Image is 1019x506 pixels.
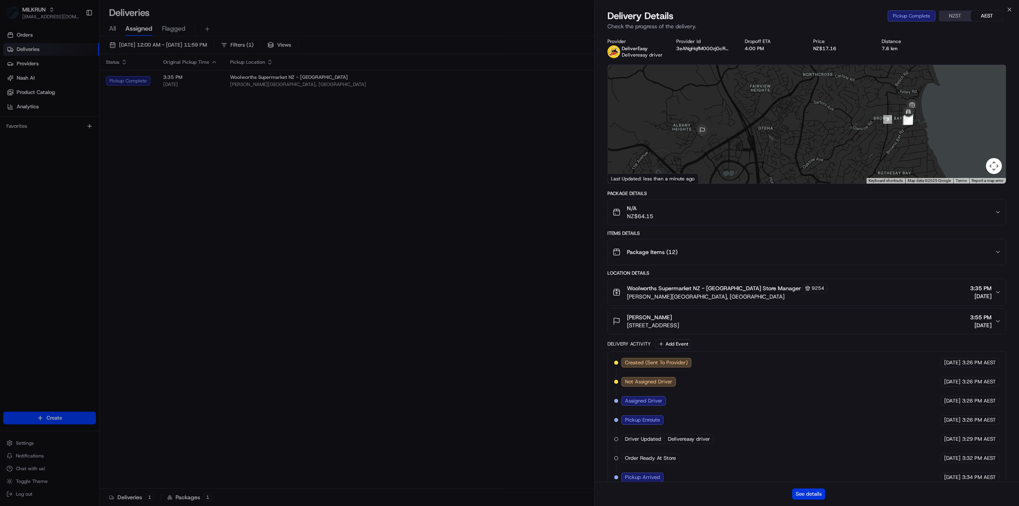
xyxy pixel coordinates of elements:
[792,488,825,500] button: See details
[882,45,937,52] div: 7.6 km
[627,284,801,292] span: Woolworths Supermarket NZ - [GEOGRAPHIC_DATA] Store Manager
[627,313,672,321] span: [PERSON_NAME]
[608,174,698,184] div: Last Updated: less than a minute ago
[970,321,992,329] span: [DATE]
[607,190,1006,197] div: Package Details
[627,321,679,329] span: [STREET_ADDRESS]
[869,178,903,184] button: Keyboard shortcuts
[944,474,960,481] span: [DATE]
[622,52,663,58] span: Delivereasy driver
[607,45,620,58] img: delivereasy_logo.png
[627,248,677,256] span: Package Items ( 12 )
[908,178,951,183] span: Map data ©2025 Google
[962,474,996,481] span: 3:34 PM AEST
[676,45,732,52] button: 3eANgHqfM0G0zjGcRW41ZQ
[970,284,992,292] span: 3:35 PM
[812,285,824,291] span: 9254
[622,45,648,52] span: DeliverEasy
[972,178,1003,183] a: Report a map error
[608,279,1006,305] button: Woolworths Supermarket NZ - [GEOGRAPHIC_DATA] Store Manager9254[PERSON_NAME][GEOGRAPHIC_DATA], [G...
[883,115,892,124] div: 3
[608,239,1006,265] button: Package Items (12)
[962,436,996,443] span: 3:29 PM AEST
[939,11,971,21] button: NZST
[610,173,636,184] img: Google
[882,38,937,45] div: Distance
[962,455,996,462] span: 3:32 PM AEST
[607,22,1006,30] p: Check the progress of the delivery.
[962,378,996,385] span: 3:26 PM AEST
[745,45,800,52] div: 4:00 PM
[607,270,1006,276] div: Location Details
[986,158,1002,174] button: Map camera controls
[607,10,673,22] span: Delivery Details
[656,339,691,349] button: Add Event
[944,455,960,462] span: [DATE]
[627,293,827,301] span: [PERSON_NAME][GEOGRAPHIC_DATA], [GEOGRAPHIC_DATA]
[625,455,676,462] span: Order Ready At Store
[625,378,672,385] span: Not Assigned Driver
[944,359,960,366] span: [DATE]
[625,397,662,404] span: Assigned Driver
[970,292,992,300] span: [DATE]
[625,416,660,424] span: Pickup Enroute
[676,38,732,45] div: Provider Id
[813,45,869,52] div: NZ$17.16
[944,378,960,385] span: [DATE]
[625,474,660,481] span: Pickup Arrived
[627,204,653,212] span: N/A
[903,116,912,125] div: 8
[610,173,636,184] a: Open this area in Google Maps (opens a new window)
[962,416,996,424] span: 3:26 PM AEST
[970,313,992,321] span: 3:55 PM
[608,199,1006,225] button: N/ANZ$64.15
[607,341,651,347] div: Delivery Activity
[668,436,710,443] span: Delivereasy driver
[956,178,967,183] a: Terms (opens in new tab)
[962,359,996,366] span: 3:26 PM AEST
[607,230,1006,236] div: Items Details
[625,436,661,443] span: Driver Updated
[813,38,869,45] div: Price
[607,38,663,45] div: Provider
[944,436,960,443] span: [DATE]
[608,309,1006,334] button: [PERSON_NAME][STREET_ADDRESS]3:55 PM[DATE]
[904,116,913,125] div: 9
[745,38,800,45] div: Dropoff ETA
[627,212,653,220] span: NZ$64.15
[944,397,960,404] span: [DATE]
[971,11,1003,21] button: AEST
[944,416,960,424] span: [DATE]
[962,397,996,404] span: 3:26 PM AEST
[625,359,688,366] span: Created (Sent To Provider)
